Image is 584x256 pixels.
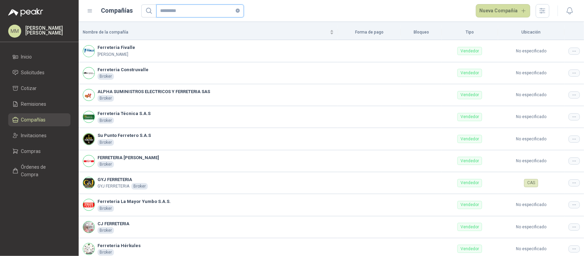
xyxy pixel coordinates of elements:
[83,133,94,145] img: Company Logo
[21,116,46,124] span: Compañías
[83,243,94,255] img: Company Logo
[98,198,171,205] b: Ferreteria La Mayor Yumbo S.A.S.
[401,25,442,40] th: Bloqueo
[476,4,531,18] button: Nueva Compañía
[8,8,43,16] img: Logo peakr
[502,70,560,76] p: No especificado
[457,245,482,253] div: Vendedor
[98,161,114,168] div: Broker
[21,163,64,178] span: Órdenes de Compra
[8,129,70,142] a: Invitaciones
[21,53,32,61] span: Inicio
[21,69,45,76] span: Solicitudes
[457,47,482,55] div: Vendedor
[502,92,560,98] p: No especificado
[457,157,482,165] div: Vendedor
[83,46,94,57] img: Company Logo
[98,242,141,249] b: Ferreteria Hérkules
[83,89,94,101] img: Company Logo
[457,201,482,209] div: Vendedor
[8,66,70,79] a: Solicitudes
[98,139,114,146] div: Broker
[457,179,482,187] div: Vendedor
[83,177,94,189] img: Company Logo
[8,113,70,126] a: Compañías
[98,227,114,234] div: Broker
[98,51,128,58] p: [PERSON_NAME]
[8,145,70,158] a: Compras
[83,199,94,210] img: Company Logo
[457,91,482,99] div: Vendedor
[502,114,560,120] p: No especificado
[98,95,114,102] div: Broker
[98,110,151,117] b: Ferreteria Técnica S.A.S
[21,148,41,155] span: Compras
[502,158,560,164] p: No especificado
[236,9,240,13] span: close-circle
[338,25,401,40] th: Forma de pago
[457,135,482,143] div: Vendedor
[131,183,148,190] div: Broker
[524,179,538,187] div: CAS
[98,66,148,73] b: Ferreteria Construvalle
[98,205,114,212] div: Broker
[502,202,560,208] p: No especificado
[83,155,94,167] img: Company Logo
[8,98,70,111] a: Remisiones
[98,117,114,124] div: Broker
[83,29,328,36] span: Nombre de la compañía
[457,223,482,231] div: Vendedor
[25,26,70,35] p: [PERSON_NAME] [PERSON_NAME]
[98,44,135,51] b: Ferreteria Fivalle
[79,25,338,40] th: Nombre de la compañía
[98,154,159,161] b: FERRETERIA [PERSON_NAME]
[98,88,210,95] b: ALPHA SUMINISTROS ELECTRICOS Y FERRETERIA SAS
[21,100,47,108] span: Remisiones
[98,73,114,80] div: Broker
[98,220,129,227] b: CJ FERRETERIA
[502,48,560,54] p: No especificado
[442,25,498,40] th: Tipo
[457,113,482,121] div: Vendedor
[98,249,114,256] div: Broker
[502,136,560,142] p: No especificado
[8,50,70,63] a: Inicio
[502,246,560,252] p: No especificado
[21,132,47,139] span: Invitaciones
[21,85,37,92] span: Cotizar
[98,176,148,183] b: GYJ FERRETERIA
[98,183,129,190] p: GYJ FERRETERIA
[83,111,94,123] img: Company Logo
[83,67,94,79] img: Company Logo
[8,25,21,38] div: MM
[8,82,70,95] a: Cotizar
[498,25,564,40] th: Ubicación
[83,221,94,233] img: Company Logo
[457,69,482,77] div: Vendedor
[98,132,151,139] b: Su Punto Ferretero S.A.S
[8,161,70,181] a: Órdenes de Compra
[502,224,560,230] p: No especificado
[101,6,133,15] h1: Compañías
[236,8,240,14] span: close-circle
